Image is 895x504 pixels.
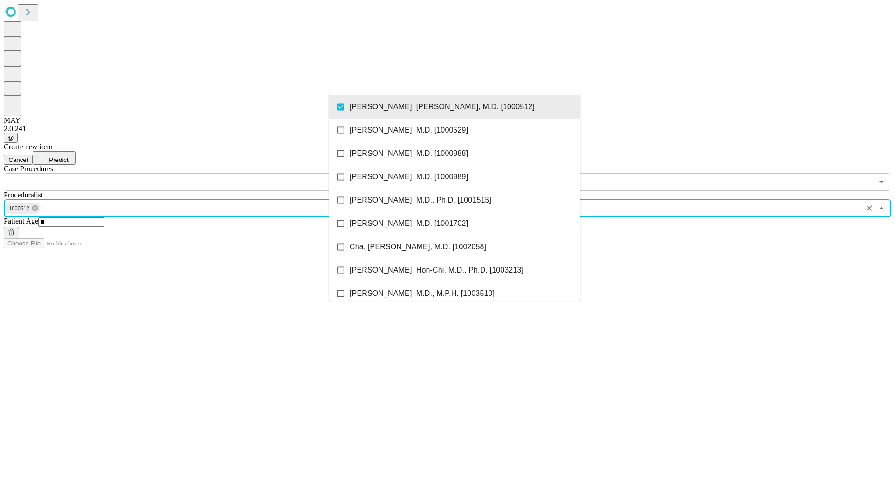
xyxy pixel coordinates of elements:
[350,265,523,276] span: [PERSON_NAME], Hon-Chi, M.D., Ph.D. [1003213]
[4,133,18,143] button: @
[7,134,14,141] span: @
[863,202,876,215] button: Clear
[4,191,43,199] span: Proceduralist
[875,175,888,189] button: Open
[350,241,486,252] span: Cha, [PERSON_NAME], M.D. [1002058]
[350,195,491,206] span: [PERSON_NAME], M.D., Ph.D. [1001515]
[8,156,28,163] span: Cancel
[4,116,891,125] div: MAY
[49,156,68,163] span: Predict
[4,165,53,173] span: Scheduled Procedure
[350,101,535,112] span: [PERSON_NAME], [PERSON_NAME], M.D. [1000512]
[4,143,53,151] span: Create new item
[33,151,76,165] button: Predict
[350,218,468,229] span: [PERSON_NAME], M.D. [1001702]
[4,217,38,225] span: Patient Age
[350,148,468,159] span: [PERSON_NAME], M.D. [1000988]
[350,125,468,136] span: [PERSON_NAME], M.D. [1000529]
[5,203,41,214] div: 1000512
[5,203,33,214] span: 1000512
[350,288,495,299] span: [PERSON_NAME], M.D., M.P.H. [1003510]
[350,171,468,182] span: [PERSON_NAME], M.D. [1000989]
[4,125,891,133] div: 2.0.241
[4,155,33,165] button: Cancel
[875,202,888,215] button: Close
